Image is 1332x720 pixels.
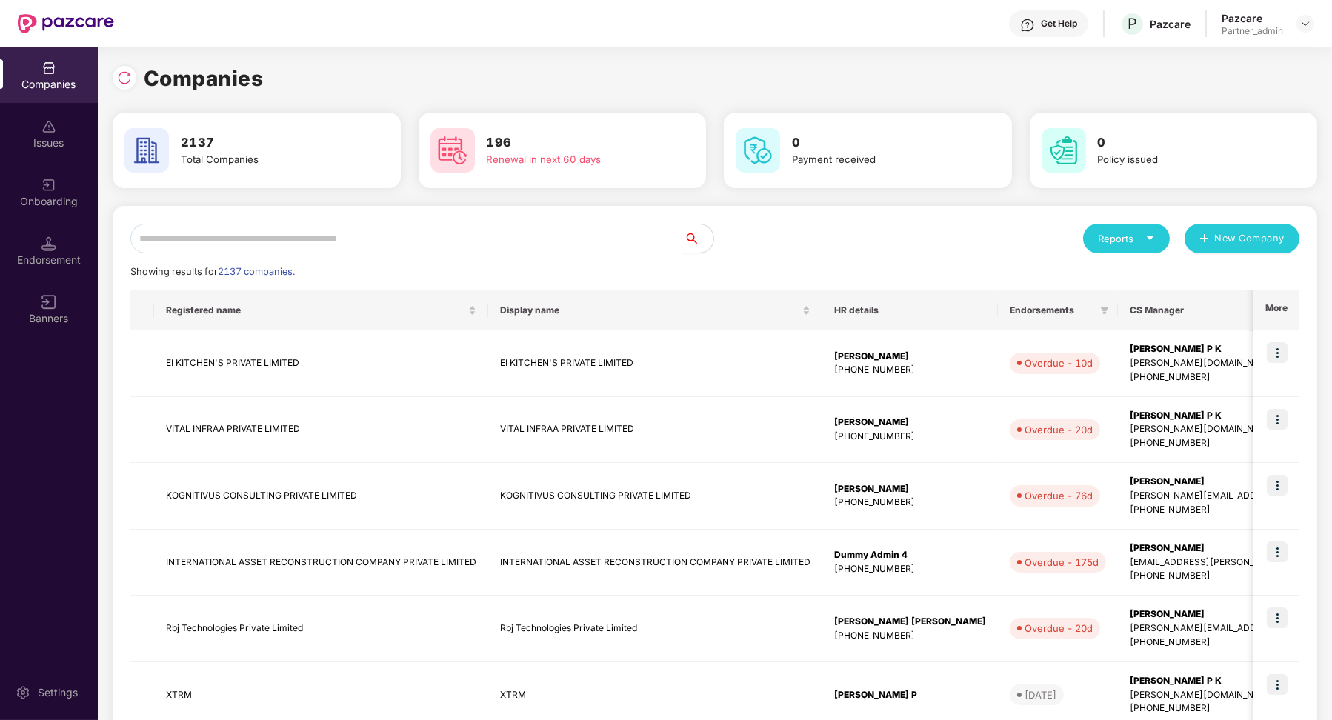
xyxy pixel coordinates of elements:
[1025,687,1056,702] div: [DATE]
[1025,621,1093,636] div: Overdue - 20d
[500,304,799,316] span: Display name
[41,236,56,251] img: svg+xml;base64,PHN2ZyB3aWR0aD0iMTQuNSIgaGVpZ2h0PSIxNC41IiB2aWV3Qm94PSIwIDAgMTYgMTYiIGZpbGw9Im5vbm...
[834,430,986,444] div: [PHONE_NUMBER]
[1041,18,1077,30] div: Get Help
[154,290,488,330] th: Registered name
[1253,290,1299,330] th: More
[181,133,353,153] h3: 2137
[736,128,780,173] img: svg+xml;base64,PHN2ZyB4bWxucz0iaHR0cDovL3d3dy53My5vcmcvMjAwMC9zdmciIHdpZHRoPSI2MCIgaGVpZ2h0PSI2MC...
[834,615,986,629] div: [PERSON_NAME] [PERSON_NAME]
[1145,233,1155,243] span: caret-down
[33,685,82,700] div: Settings
[130,266,295,277] span: Showing results for
[1100,306,1109,315] span: filter
[18,14,114,33] img: New Pazcare Logo
[1098,231,1155,246] div: Reports
[1042,128,1086,173] img: svg+xml;base64,PHN2ZyB4bWxucz0iaHR0cDovL3d3dy53My5vcmcvMjAwMC9zdmciIHdpZHRoPSI2MCIgaGVpZ2h0PSI2MC...
[154,530,488,596] td: INTERNATIONAL ASSET RECONSTRUCTION COMPANY PRIVATE LIMITED
[834,562,986,576] div: [PHONE_NUMBER]
[16,685,30,700] img: svg+xml;base64,PHN2ZyBpZD0iU2V0dGluZy0yMHgyMCIgeG1sbnM9Imh0dHA6Ly93d3cudzMub3JnLzIwMDAvc3ZnIiB3aW...
[1222,11,1283,25] div: Pazcare
[154,397,488,464] td: VITAL INFRAA PRIVATE LIMITED
[154,330,488,397] td: EI KITCHEN'S PRIVATE LIMITED
[488,530,822,596] td: INTERNATIONAL ASSET RECONSTRUCTION COMPANY PRIVATE LIMITED
[834,482,986,496] div: [PERSON_NAME]
[1215,231,1285,246] span: New Company
[834,350,986,364] div: [PERSON_NAME]
[430,128,475,173] img: svg+xml;base64,PHN2ZyB4bWxucz0iaHR0cDovL3d3dy53My5vcmcvMjAwMC9zdmciIHdpZHRoPSI2MCIgaGVpZ2h0PSI2MC...
[1025,555,1099,570] div: Overdue - 175d
[792,152,964,167] div: Payment received
[488,596,822,662] td: Rbj Technologies Private Limited
[1020,18,1035,33] img: svg+xml;base64,PHN2ZyBpZD0iSGVscC0zMngzMiIgeG1sbnM9Imh0dHA6Ly93d3cudzMub3JnLzIwMDAvc3ZnIiB3aWR0aD...
[1267,342,1288,363] img: icon
[1150,17,1191,31] div: Pazcare
[1267,541,1288,562] img: icon
[834,363,986,377] div: [PHONE_NUMBER]
[41,61,56,76] img: svg+xml;base64,PHN2ZyBpZD0iQ29tcGFuaWVzIiB4bWxucz0iaHR0cDovL3d3dy53My5vcmcvMjAwMC9zdmciIHdpZHRoPS...
[117,70,132,85] img: svg+xml;base64,PHN2ZyBpZD0iUmVsb2FkLTMyeDMyIiB4bWxucz0iaHR0cDovL3d3dy53My5vcmcvMjAwMC9zdmciIHdpZH...
[1098,133,1270,153] h3: 0
[487,152,659,167] div: Renewal in next 60 days
[834,688,986,702] div: [PERSON_NAME] P
[1199,233,1209,245] span: plus
[124,128,169,173] img: svg+xml;base64,PHN2ZyB4bWxucz0iaHR0cDovL3d3dy53My5vcmcvMjAwMC9zdmciIHdpZHRoPSI2MCIgaGVpZ2h0PSI2MC...
[1267,475,1288,496] img: icon
[683,233,713,244] span: search
[834,629,986,643] div: [PHONE_NUMBER]
[1267,409,1288,430] img: icon
[1098,152,1270,167] div: Policy issued
[1025,488,1093,503] div: Overdue - 76d
[488,463,822,530] td: KOGNITIVUS CONSULTING PRIVATE LIMITED
[1025,356,1093,370] div: Overdue - 10d
[488,330,822,397] td: EI KITCHEN'S PRIVATE LIMITED
[181,152,353,167] div: Total Companies
[792,133,964,153] h3: 0
[1222,25,1283,37] div: Partner_admin
[1097,301,1112,319] span: filter
[1185,224,1299,253] button: plusNew Company
[487,133,659,153] h3: 196
[1010,304,1094,316] span: Endorsements
[1299,18,1311,30] img: svg+xml;base64,PHN2ZyBpZD0iRHJvcGRvd24tMzJ4MzIiIHhtbG5zPSJodHRwOi8vd3d3LnczLm9yZy8yMDAwL3N2ZyIgd2...
[41,119,56,134] img: svg+xml;base64,PHN2ZyBpZD0iSXNzdWVzX2Rpc2FibGVkIiB4bWxucz0iaHR0cDovL3d3dy53My5vcmcvMjAwMC9zdmciIH...
[144,62,264,95] h1: Companies
[154,596,488,662] td: Rbj Technologies Private Limited
[41,295,56,310] img: svg+xml;base64,PHN2ZyB3aWR0aD0iMTYiIGhlaWdodD0iMTYiIHZpZXdCb3g9IjAgMCAxNiAxNiIgZmlsbD0ibm9uZSIgeG...
[1267,607,1288,628] img: icon
[834,496,986,510] div: [PHONE_NUMBER]
[1025,422,1093,437] div: Overdue - 20d
[488,290,822,330] th: Display name
[683,224,714,253] button: search
[154,463,488,530] td: KOGNITIVUS CONSULTING PRIVATE LIMITED
[488,397,822,464] td: VITAL INFRAA PRIVATE LIMITED
[822,290,998,330] th: HR details
[41,178,56,193] img: svg+xml;base64,PHN2ZyB3aWR0aD0iMjAiIGhlaWdodD0iMjAiIHZpZXdCb3g9IjAgMCAyMCAyMCIgZmlsbD0ibm9uZSIgeG...
[834,416,986,430] div: [PERSON_NAME]
[1128,15,1137,33] span: P
[166,304,465,316] span: Registered name
[1267,674,1288,695] img: icon
[834,548,986,562] div: Dummy Admin 4
[218,266,295,277] span: 2137 companies.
